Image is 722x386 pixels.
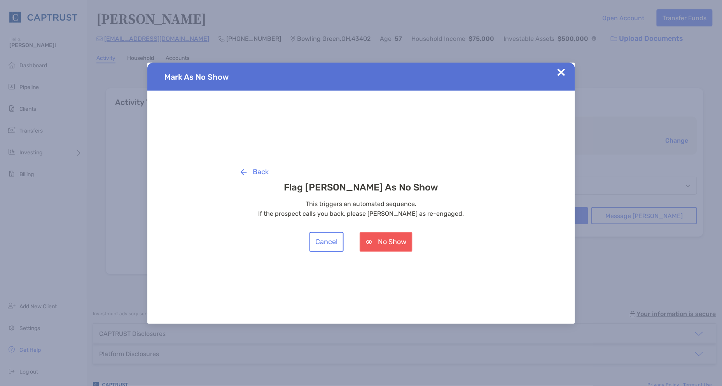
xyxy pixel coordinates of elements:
img: button icon [366,240,372,245]
button: Cancel [309,232,344,252]
p: This triggers an automated sequence. [235,199,488,209]
button: Back [235,162,275,182]
h3: Flag [PERSON_NAME] As No Show [235,182,488,193]
img: Close Updates Zoe [558,68,565,76]
button: No Show [360,232,413,252]
p: If the prospect calls you back, please [PERSON_NAME] as re-engaged. [235,209,488,218]
span: Mark As No Show [165,72,229,82]
img: button icon [241,169,247,175]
